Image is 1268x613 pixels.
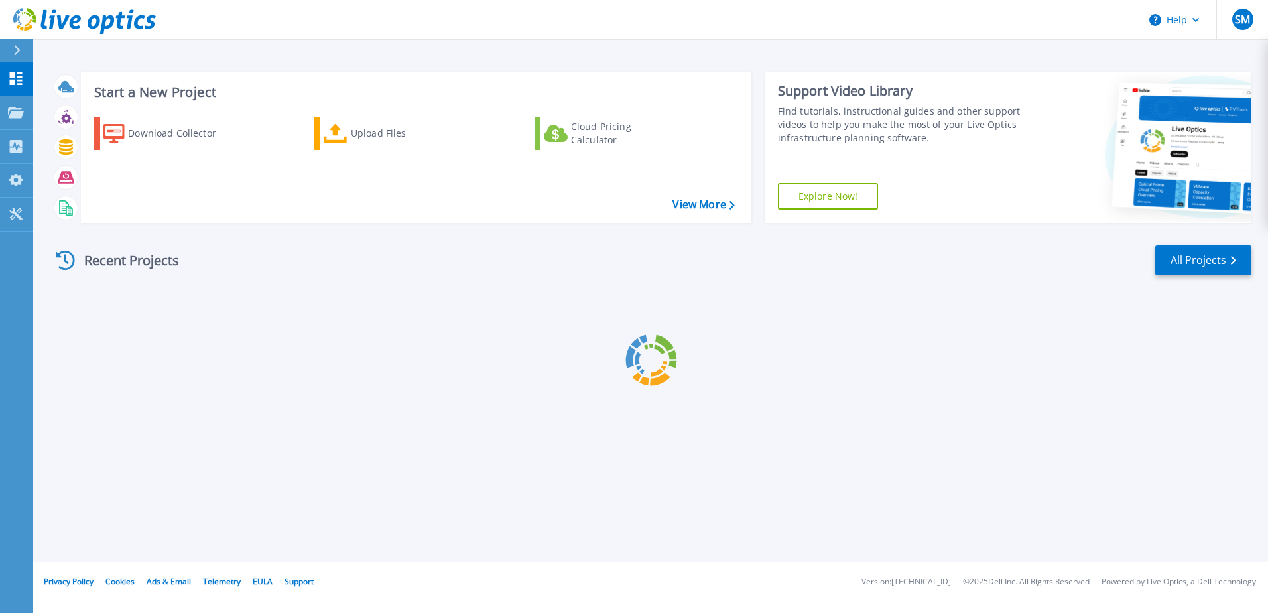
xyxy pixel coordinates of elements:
a: EULA [253,576,273,587]
a: All Projects [1155,245,1251,275]
a: Ads & Email [147,576,191,587]
li: Version: [TECHNICAL_ID] [861,578,951,586]
a: Cookies [105,576,135,587]
div: Upload Files [351,120,457,147]
a: Support [285,576,314,587]
a: View More [672,198,734,211]
div: Find tutorials, instructional guides and other support videos to help you make the most of your L... [778,105,1026,145]
h3: Start a New Project [94,85,734,100]
div: Support Video Library [778,82,1026,100]
div: Cloud Pricing Calculator [571,120,677,147]
a: Privacy Policy [44,576,94,587]
div: Recent Projects [51,244,197,277]
a: Cloud Pricing Calculator [535,117,682,150]
a: Upload Files [314,117,462,150]
a: Download Collector [94,117,242,150]
span: SM [1235,14,1250,25]
div: Download Collector [128,120,234,147]
li: © 2025 Dell Inc. All Rights Reserved [963,578,1090,586]
a: Telemetry [203,576,241,587]
li: Powered by Live Optics, a Dell Technology [1102,578,1256,586]
a: Explore Now! [778,183,879,210]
